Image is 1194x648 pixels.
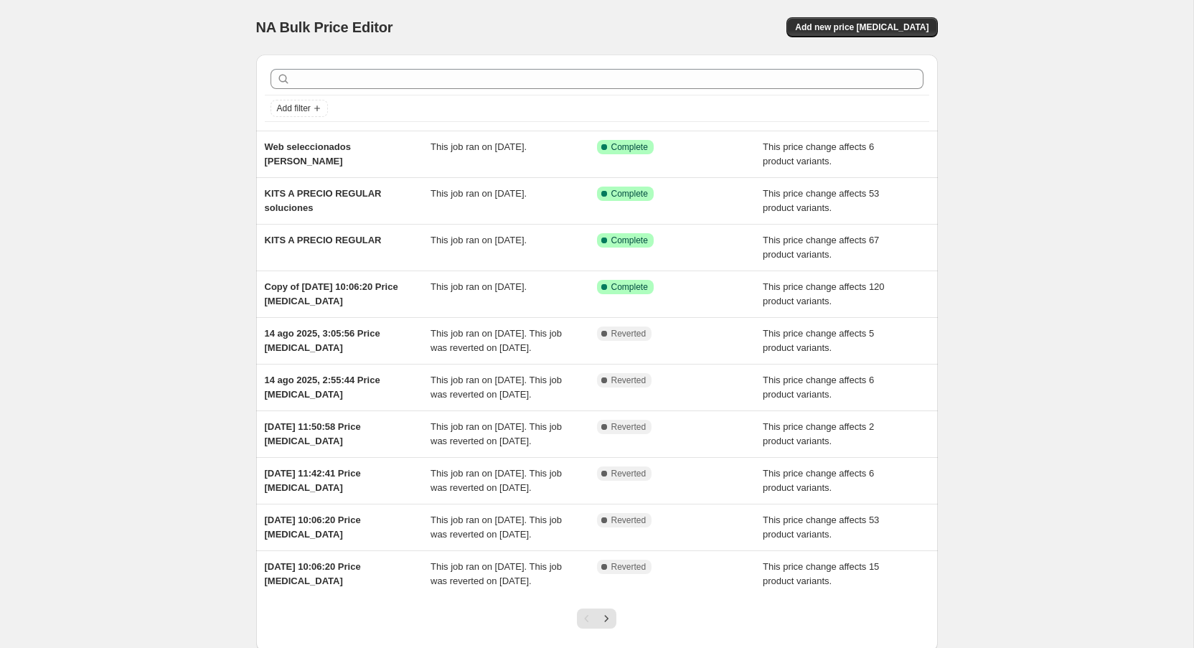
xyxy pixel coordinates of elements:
span: This job ran on [DATE]. This job was reverted on [DATE]. [431,468,562,493]
span: 14 ago 2025, 2:55:44 Price [MEDICAL_DATA] [265,375,380,400]
span: This job ran on [DATE]. This job was reverted on [DATE]. [431,515,562,540]
span: This price change affects 5 product variants. [763,328,874,353]
span: NA Bulk Price Editor [256,19,393,35]
span: This job ran on [DATE]. [431,235,527,245]
span: Add new price [MEDICAL_DATA] [795,22,929,33]
span: This job ran on [DATE]. [431,188,527,199]
span: This job ran on [DATE]. This job was reverted on [DATE]. [431,375,562,400]
nav: Pagination [577,609,616,629]
span: 14 ago 2025, 3:05:56 Price [MEDICAL_DATA] [265,328,380,353]
span: This job ran on [DATE]. This job was reverted on [DATE]. [431,328,562,353]
span: Add filter [277,103,311,114]
span: Reverted [611,375,647,386]
span: This price change affects 6 product variants. [763,468,874,493]
span: [DATE] 10:06:20 Price [MEDICAL_DATA] [265,561,361,586]
span: This price change affects 15 product variants. [763,561,879,586]
span: Complete [611,281,648,293]
button: Next [596,609,616,629]
span: Reverted [611,421,647,433]
span: Complete [611,235,648,246]
span: This price change affects 6 product variants. [763,375,874,400]
span: Reverted [611,561,647,573]
span: This job ran on [DATE]. This job was reverted on [DATE]. [431,421,562,446]
span: KITS A PRECIO REGULAR [265,235,382,245]
span: Reverted [611,328,647,339]
span: Complete [611,188,648,199]
button: Add filter [271,100,328,117]
span: This job ran on [DATE]. [431,281,527,292]
span: [DATE] 10:06:20 Price [MEDICAL_DATA] [265,515,361,540]
span: This price change affects 53 product variants. [763,515,879,540]
span: Complete [611,141,648,153]
button: Add new price [MEDICAL_DATA] [786,17,937,37]
span: This job ran on [DATE]. This job was reverted on [DATE]. [431,561,562,586]
span: Reverted [611,468,647,479]
span: This price change affects 2 product variants. [763,421,874,446]
span: KITS A PRECIO REGULAR soluciones [265,188,382,213]
span: This price change affects 120 product variants. [763,281,885,306]
span: Reverted [611,515,647,526]
span: Copy of [DATE] 10:06:20 Price [MEDICAL_DATA] [265,281,398,306]
span: This price change affects 53 product variants. [763,188,879,213]
span: [DATE] 11:50:58 Price [MEDICAL_DATA] [265,421,361,446]
span: Web seleccionados [PERSON_NAME] [265,141,351,166]
span: This price change affects 67 product variants. [763,235,879,260]
span: [DATE] 11:42:41 Price [MEDICAL_DATA] [265,468,361,493]
span: This price change affects 6 product variants. [763,141,874,166]
span: This job ran on [DATE]. [431,141,527,152]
